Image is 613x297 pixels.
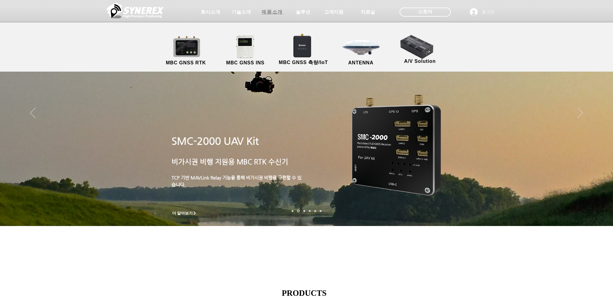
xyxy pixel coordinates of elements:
[257,6,287,18] a: 제품소개
[404,59,436,64] span: A/V Solution
[296,9,310,15] span: 솔루션
[106,2,164,20] img: 씨너렉스_White_simbol_대지 1.png
[309,210,311,212] a: 자율주행
[418,8,432,15] span: 스토어
[324,9,343,15] span: 고객지원
[297,210,300,212] a: 드론 8 - SMC 2000
[290,210,323,212] nav: 슬라이드
[292,210,293,212] a: 로봇- SMC 2000
[232,9,251,15] span: 기술소개
[166,60,206,66] span: MBC GNSS RTK
[314,210,316,212] a: 로봇
[361,9,375,15] span: 자료실
[172,158,228,166] span: 비가시권 비행 지원
[348,60,374,66] span: ANTENNA
[159,35,213,66] a: MBC GNSS RTK
[400,8,451,17] div: 스토어
[172,211,193,216] span: 더 알아보기
[274,35,333,66] a: MBC GNSS 측량/IoT
[577,108,583,119] button: 다음
[218,35,273,66] a: MBC GNSS INS
[172,158,288,166] a: 비가시권 비행 지원용 MBC RTK 수신기
[320,210,321,212] a: 정밀농업
[353,6,383,18] a: 자료실
[480,9,497,15] span: 로그인
[226,60,264,66] span: MBC GNSS INS
[195,6,226,18] a: 회사소개
[288,6,318,18] a: 솔루션
[228,34,265,60] img: MGI2000_front-removebg-preview (1).png
[393,33,447,65] a: A/V Solution
[319,6,349,18] a: 고객지원
[466,6,499,18] button: 로그인
[30,108,36,119] button: 이전
[226,6,256,18] a: 기술소개
[352,95,441,196] img: smc-2000.png
[544,271,613,297] iframe: Wix Chat
[169,209,200,217] a: 더 알아보기
[261,9,283,15] span: 제품소개
[172,175,302,187] a: TCP 기반 MAVLink Relay 기능을 통해 비가시권 비행을 구현할 수 있습니다.
[303,210,305,212] a: 측량 IoT
[172,135,259,147] a: SMC-2000 UAV Kit
[287,30,318,61] img: SynRTK__.png
[334,35,388,66] a: ANTENNA
[201,9,220,15] span: 회사소개
[228,158,288,166] span: 용 MBC RTK 수신기
[279,60,328,66] span: MBC GNSS 측량/IoT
